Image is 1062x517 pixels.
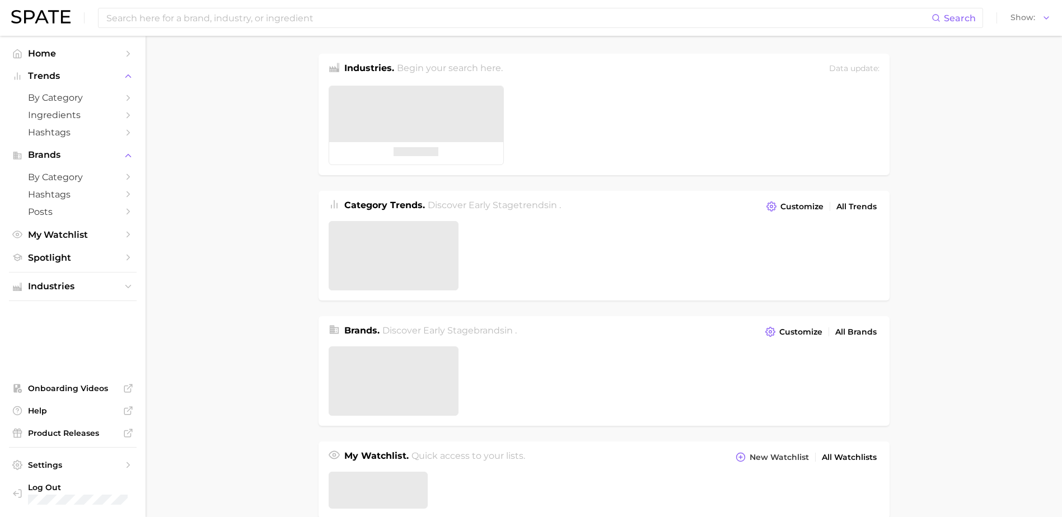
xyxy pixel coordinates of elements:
span: Discover Early Stage trends in . [428,200,561,210]
span: Search [944,13,976,23]
span: My Watchlist [28,229,118,240]
span: All Brands [835,327,877,337]
span: by Category [28,172,118,182]
a: Product Releases [9,425,137,441]
span: Settings [28,460,118,470]
span: Product Releases [28,428,118,438]
h2: Begin your search here. [397,62,503,77]
span: Trends [28,71,118,81]
span: Brands . [344,325,380,336]
h1: My Watchlist. [344,449,409,465]
span: Posts [28,206,118,217]
span: Show [1010,15,1035,21]
span: Help [28,406,118,416]
a: Settings [9,457,137,473]
a: by Category [9,168,137,186]
img: SPATE [11,10,71,23]
span: Spotlight [28,252,118,263]
button: New Watchlist [733,449,811,465]
a: Hashtags [9,124,137,141]
button: Industries [9,278,137,295]
span: Category Trends . [344,200,425,210]
span: Hashtags [28,189,118,200]
span: Customize [779,327,822,337]
a: Spotlight [9,249,137,266]
a: Home [9,45,137,62]
a: Posts [9,203,137,220]
a: All Trends [834,199,879,214]
span: Home [28,48,118,59]
button: Customize [764,199,826,214]
span: Brands [28,150,118,160]
span: Discover Early Stage brands in . [382,325,517,336]
span: Log Out [28,482,128,492]
a: Hashtags [9,186,137,203]
button: Trends [9,68,137,84]
span: Customize [780,202,824,211]
button: Show [1008,11,1054,25]
h2: Quick access to your lists. [411,449,525,465]
a: All Watchlists [819,450,879,465]
span: All Watchlists [822,453,877,462]
span: Hashtags [28,127,118,138]
span: Industries [28,281,118,292]
a: Onboarding Videos [9,380,137,397]
span: by Category [28,92,118,103]
a: Ingredients [9,106,137,124]
input: Search here for a brand, industry, or ingredient [105,8,932,27]
a: by Category [9,89,137,106]
div: Data update: [829,62,879,77]
h1: Industries. [344,62,394,77]
button: Customize [762,324,825,340]
a: Log out. Currently logged in with e-mail jek@cosmax.com. [9,479,137,508]
a: Help [9,402,137,419]
span: All Trends [836,202,877,211]
span: Ingredients [28,110,118,120]
a: My Watchlist [9,226,137,243]
span: Onboarding Videos [28,383,118,393]
a: All Brands [832,325,879,340]
button: Brands [9,147,137,163]
span: New Watchlist [750,453,809,462]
